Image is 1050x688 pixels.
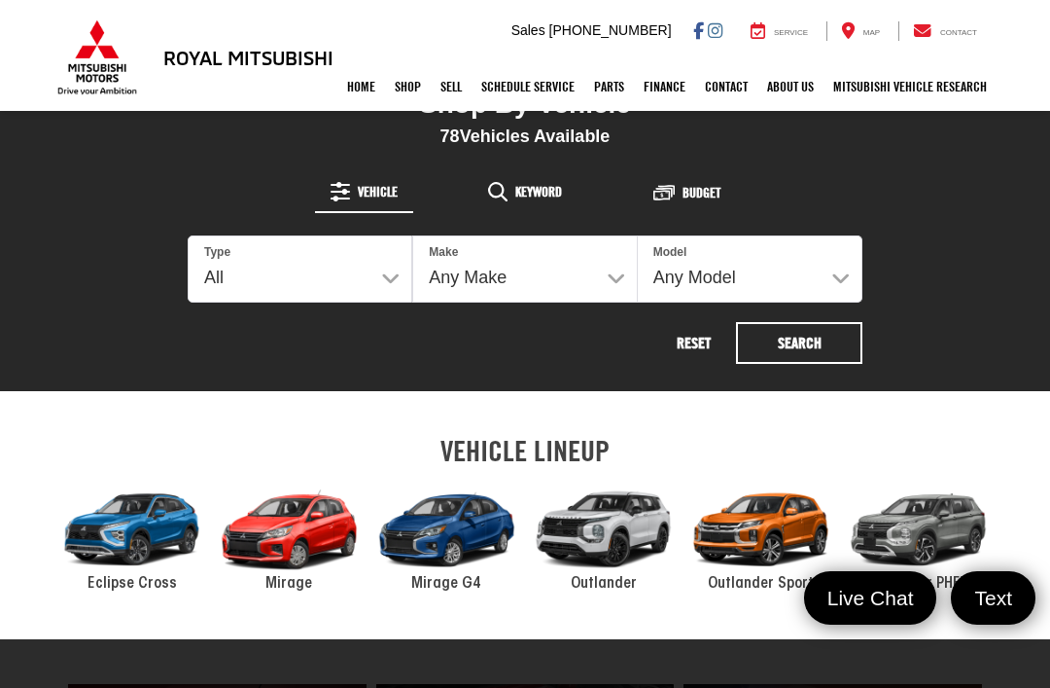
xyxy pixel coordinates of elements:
[653,244,687,261] label: Model
[818,585,924,611] span: Live Chat
[682,477,840,583] div: 2024 Mitsubishi Outlander Sport
[549,22,672,38] span: [PHONE_NUMBER]
[682,477,840,596] a: 2024 Mitsubishi Outlander Sport Outlander Sport
[898,21,992,41] a: Contact
[53,477,211,596] a: 2024 Mitsubishi Eclipse Cross Eclipse Cross
[571,576,637,592] span: Outlander
[654,322,732,364] button: Reset
[525,477,682,583] div: 2024 Mitsubishi Outlander
[708,22,722,38] a: Instagram: Click to visit our Instagram page
[940,28,977,37] span: Contact
[823,62,997,111] a: Mitsubishi Vehicle Research
[515,185,562,199] span: Keyword
[708,576,814,592] span: Outlander Sport
[634,62,695,111] a: Finance
[367,477,525,596] a: 2024 Mitsubishi Mirage G4 Mirage G4
[367,477,525,583] div: 2024 Mitsubishi Mirage G4
[53,19,141,95] img: Mitsubishi
[695,62,757,111] a: Contact
[804,571,937,625] a: Live Chat
[411,576,481,592] span: Mirage G4
[736,322,862,364] button: Search
[211,477,368,583] div: 2024 Mitsubishi Mirage
[53,435,997,467] h2: VEHICLE LINEUP
[774,28,808,37] span: Service
[757,62,823,111] a: About Us
[87,576,177,592] span: Eclipse Cross
[472,62,584,111] a: Schedule Service: Opens in a new tab
[163,47,333,68] h3: Royal Mitsubishi
[682,186,720,199] span: Budget
[265,576,312,592] span: Mirage
[358,185,398,199] span: Vehicle
[429,244,458,261] label: Make
[863,28,880,37] span: Map
[839,477,997,596] a: 2024 Mitsubishi Outlander PHEV Outlander PHEV
[826,21,894,41] a: Map
[584,62,634,111] a: Parts: Opens in a new tab
[385,62,431,111] a: Shop
[211,477,368,596] a: 2024 Mitsubishi Mirage Mirage
[188,126,862,147] div: Vehicles Available
[337,62,385,111] a: Home
[736,21,822,41] a: Service
[525,477,682,596] a: 2024 Mitsubishi Outlander Outlander
[839,477,997,583] div: 2024 Mitsubishi Outlander PHEV
[53,477,211,583] div: 2024 Mitsubishi Eclipse Cross
[693,22,704,38] a: Facebook: Click to visit our Facebook page
[431,62,472,111] a: Sell
[951,571,1035,625] a: Text
[511,22,545,38] span: Sales
[440,127,460,146] span: 78
[964,585,1022,611] span: Text
[204,244,230,261] label: Type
